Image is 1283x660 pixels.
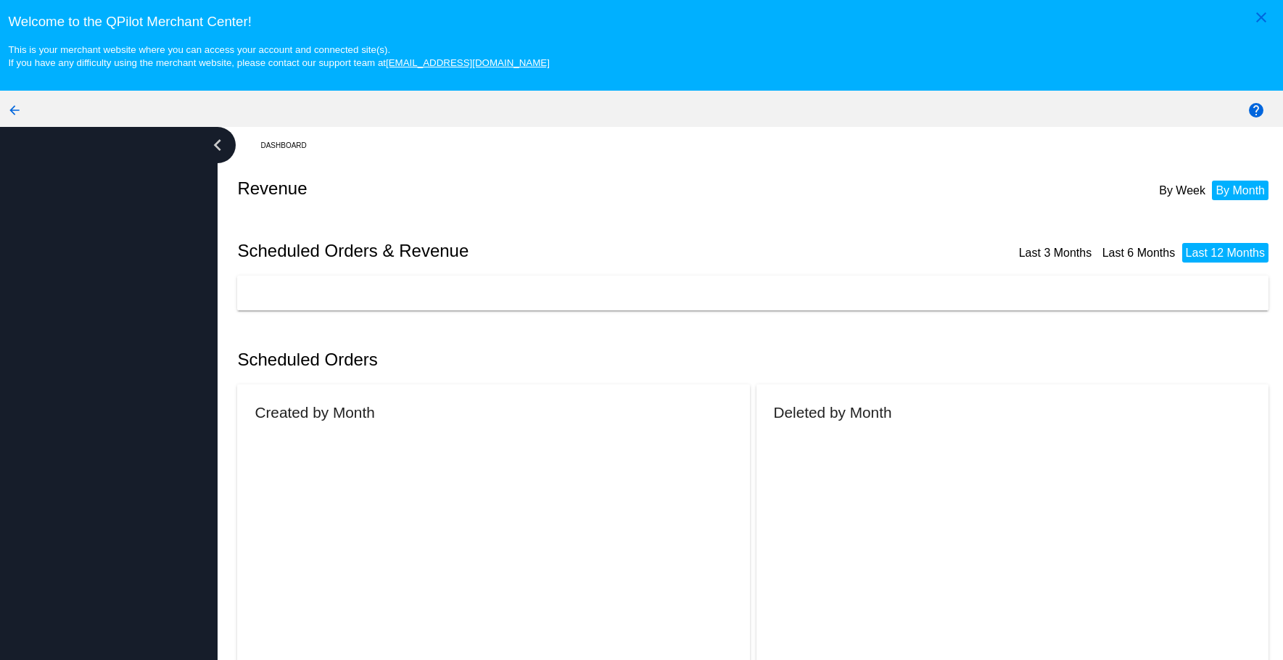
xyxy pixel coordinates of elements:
i: chevron_left [206,133,229,157]
h2: Created by Month [255,404,374,421]
a: Last 6 Months [1102,247,1176,259]
small: This is your merchant website where you can access your account and connected site(s). If you hav... [8,44,549,68]
a: [EMAIL_ADDRESS][DOMAIN_NAME] [386,57,550,68]
h2: Scheduled Orders [237,350,756,370]
a: Last 12 Months [1186,247,1265,259]
h2: Deleted by Month [774,404,892,421]
mat-icon: arrow_back [6,102,23,119]
h2: Scheduled Orders & Revenue [237,241,756,261]
li: By Month [1212,181,1268,200]
h2: Revenue [237,178,756,199]
a: Dashboard [260,134,319,157]
h3: Welcome to the QPilot Merchant Center! [8,14,1274,30]
mat-icon: close [1253,9,1270,26]
mat-icon: help [1247,102,1265,119]
a: Last 3 Months [1019,247,1092,259]
li: By Week [1155,181,1209,200]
